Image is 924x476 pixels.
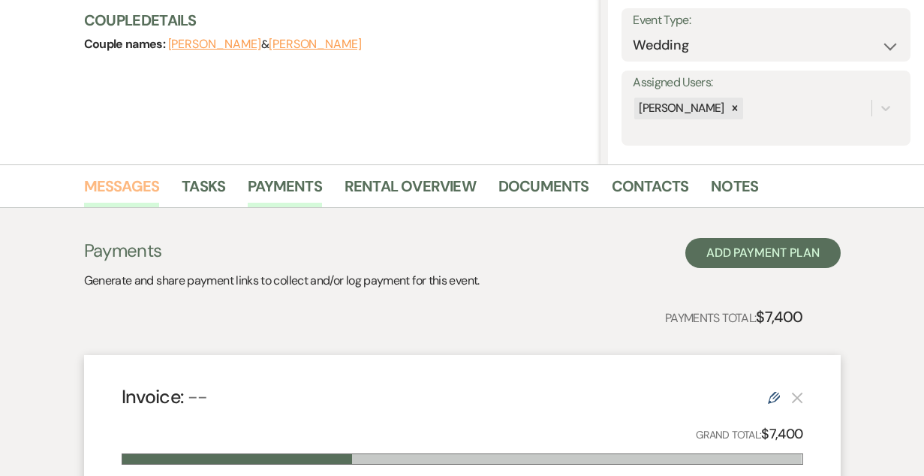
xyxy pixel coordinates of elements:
button: [PERSON_NAME] [168,38,261,50]
span: -- [188,384,208,409]
h3: Payments [84,238,480,264]
a: Notes [711,174,758,207]
div: [PERSON_NAME] [634,98,727,119]
strong: $7,400 [761,425,802,443]
label: Event Type: [633,10,899,32]
a: Rental Overview [345,174,476,207]
button: Add Payment Plan [685,238,841,268]
a: Contacts [612,174,689,207]
strong: $7,400 [756,307,802,327]
h3: Couple Details [84,10,586,31]
button: This payment plan cannot be deleted because it contains links that have been paid through Weven’s... [791,391,803,404]
a: Messages [84,174,160,207]
a: Payments [248,174,322,207]
label: Assigned Users: [633,72,899,94]
button: [PERSON_NAME] [269,38,362,50]
p: Generate and share payment links to collect and/or log payment for this event. [84,271,480,291]
span: & [168,37,362,52]
h4: Invoice: [122,384,208,410]
a: Tasks [182,174,225,207]
p: Grand Total: [696,423,803,445]
span: Couple names: [84,36,168,52]
p: Payments Total: [665,305,803,329]
a: Documents [498,174,589,207]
